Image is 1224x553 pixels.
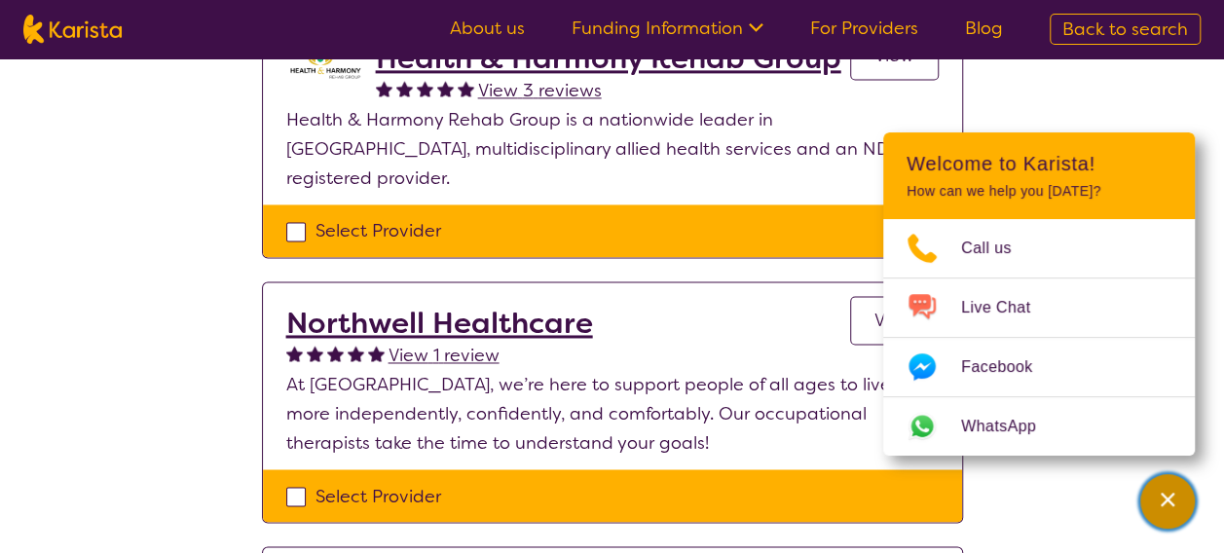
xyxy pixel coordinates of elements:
img: fullstar [348,345,364,361]
span: Back to search [1062,18,1188,41]
img: fullstar [417,80,433,96]
span: View [874,309,914,332]
span: View 3 reviews [478,79,602,102]
p: At [GEOGRAPHIC_DATA], we’re here to support people of all ages to live more independently, confid... [286,370,939,458]
a: Funding Information [572,17,763,40]
img: fullstar [396,80,413,96]
a: View 3 reviews [478,76,602,105]
p: How can we help you [DATE]? [907,183,1171,200]
a: Blog [965,17,1003,40]
div: Channel Menu [883,132,1195,456]
img: fullstar [307,345,323,361]
span: Facebook [961,352,1056,382]
span: Call us [961,234,1035,263]
a: View [850,296,939,345]
ul: Choose channel [883,219,1195,456]
a: Web link opens in a new tab. [883,397,1195,456]
span: Live Chat [961,293,1054,322]
h2: Welcome to Karista! [907,152,1171,175]
a: Back to search [1050,14,1201,45]
a: View 1 review [389,341,500,370]
img: Karista logo [23,15,122,44]
img: fullstar [437,80,454,96]
img: fullstar [458,80,474,96]
a: For Providers [810,17,918,40]
img: ztak9tblhgtrn1fit8ap.png [286,41,364,80]
a: Northwell Healthcare [286,306,593,341]
a: About us [450,17,525,40]
a: Health & Harmony Rehab Group [376,41,841,76]
button: Channel Menu [1140,474,1195,529]
img: fullstar [327,345,344,361]
p: Health & Harmony Rehab Group is a nationwide leader in [GEOGRAPHIC_DATA], multidisciplinary allie... [286,105,939,193]
img: fullstar [376,80,392,96]
span: WhatsApp [961,412,1059,441]
img: fullstar [286,345,303,361]
span: View 1 review [389,344,500,367]
img: fullstar [368,345,385,361]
